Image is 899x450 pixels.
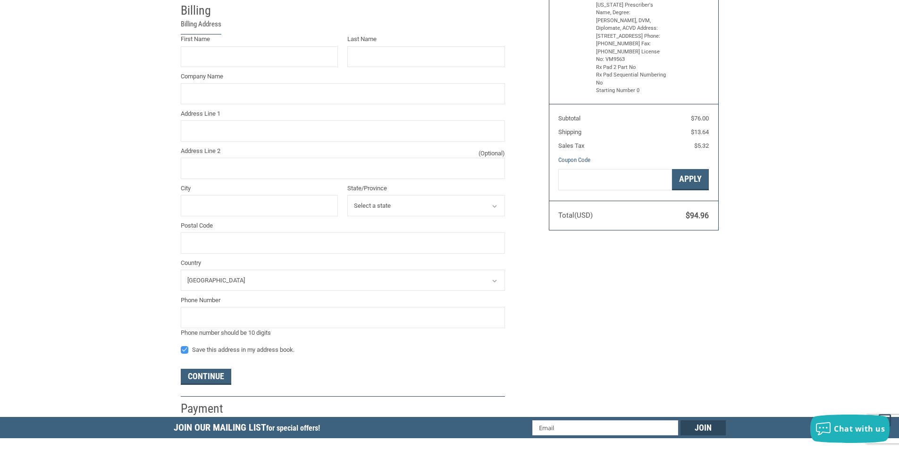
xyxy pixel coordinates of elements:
[181,34,338,44] label: First Name
[181,72,505,81] label: Company Name
[181,401,236,416] h2: Payment
[558,169,672,190] input: Gift Certificate or Coupon Code
[347,34,505,44] label: Last Name
[479,149,505,158] small: (Optional)
[694,142,709,149] span: $5.32
[181,328,505,338] div: Phone number should be 10 digits
[558,142,584,149] span: Sales Tax
[672,169,709,190] button: Apply
[691,128,709,136] span: $13.64
[266,424,320,433] span: for special offers!
[181,3,236,18] h2: Billing
[596,71,669,87] li: Rx Pad Sequential Numbering No
[181,109,505,119] label: Address Line 1
[181,369,231,385] button: Continue
[181,146,505,156] label: Address Line 2
[681,420,726,435] input: Join
[181,258,505,268] label: Country
[181,346,505,354] label: Save this address in my address book.
[596,87,669,95] li: Starting Number 0
[174,417,325,441] h5: Join Our Mailing List
[181,184,338,193] label: City
[181,221,505,230] label: Postal Code
[810,415,890,443] button: Chat with us
[686,211,709,220] span: $94.96
[347,184,505,193] label: State/Province
[558,211,593,220] span: Total (USD)
[596,64,669,72] li: Rx Pad 2 Part No
[691,115,709,122] span: $76.00
[181,296,505,305] label: Phone Number
[558,128,581,136] span: Shipping
[558,115,580,122] span: Subtotal
[181,19,221,34] legend: Billing Address
[532,420,678,435] input: Email
[558,156,590,163] a: Coupon Code
[834,424,885,434] span: Chat with us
